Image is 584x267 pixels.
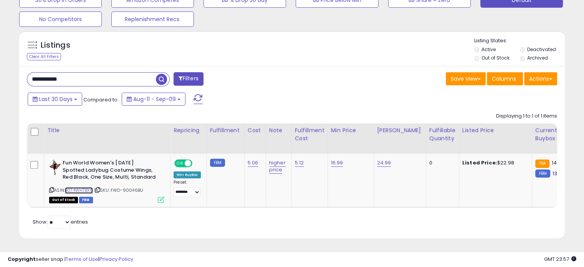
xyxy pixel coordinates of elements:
span: ON [175,160,185,167]
span: 13.93 [552,170,564,177]
div: Fulfillment Cost [295,126,324,143]
div: Min Price [331,126,371,134]
div: Win BuyBox [174,171,201,178]
span: Aug-11 - Sep-09 [133,95,176,103]
span: FBM [79,197,93,203]
span: Show: entries [33,218,88,226]
button: Save View [446,72,486,85]
div: seller snap | | [8,256,133,263]
button: Filters [174,72,203,86]
label: Out of Stock [481,55,510,61]
small: FBM [535,169,550,177]
small: FBM [210,159,225,167]
a: 5.06 [248,159,258,167]
a: Privacy Policy [99,255,133,263]
label: Deactivated [527,46,556,53]
a: 5.12 [295,159,304,167]
span: Columns [492,75,516,83]
span: 2025-10-10 23:57 GMT [544,255,576,263]
label: Archived [527,55,548,61]
div: Title [47,126,167,134]
a: higher price [269,159,286,174]
div: Displaying 1 to 1 of 1 items [496,113,557,120]
span: OFF [191,160,203,167]
div: Current Buybox Price [535,126,575,143]
div: 0 [429,159,453,166]
button: Replenishment Recs. [111,12,194,27]
div: ASIN: [49,159,164,202]
label: Active [481,46,496,53]
div: Note [269,126,288,134]
div: Clear All Filters [27,53,61,60]
button: Columns [487,72,523,85]
h5: Listings [41,40,70,51]
button: Last 30 Days [28,93,82,106]
div: [PERSON_NAME] [377,126,423,134]
b: Listed Price: [462,159,497,166]
span: All listings that are currently out of stock and unavailable for purchase on Amazon [49,197,78,203]
b: Fun World Women's [DATE] Spotted Ladybug Costume Wings, Red Black, One Size, Multi, Standard [63,159,156,183]
a: 24.99 [377,159,391,167]
strong: Copyright [8,255,36,263]
div: Fulfillable Quantity [429,126,456,143]
div: Cost [248,126,263,134]
a: B074WH7BX8 [65,187,93,194]
button: No Competitors [19,12,102,27]
span: Compared to: [83,96,119,103]
div: Repricing [174,126,203,134]
span: | SKU: FWD-90046BU [94,187,143,193]
button: Actions [524,72,557,85]
small: FBA [535,159,549,168]
img: 31NFFJi8ETL._SL40_.jpg [49,159,61,175]
span: Last 30 Days [39,95,73,103]
a: Terms of Use [66,255,98,263]
p: Listing States: [474,37,565,45]
a: 16.99 [331,159,343,167]
button: Aug-11 - Sep-09 [122,93,185,106]
div: Listed Price [462,126,529,134]
span: 14.49 [551,159,564,166]
div: Preset: [174,180,201,197]
div: $22.98 [462,159,526,166]
div: Fulfillment [210,126,241,134]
